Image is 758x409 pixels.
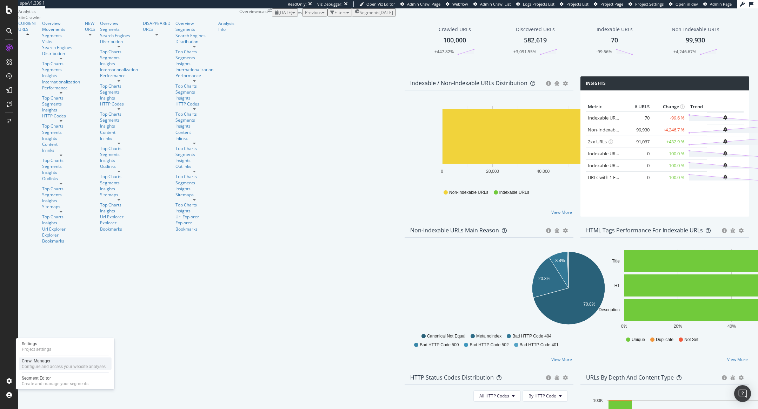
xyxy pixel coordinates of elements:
[42,95,80,101] a: Top Charts
[175,20,213,26] div: Overview
[42,129,80,135] a: Segments
[651,148,686,160] td: -100.0 %
[42,50,80,56] a: Distribution
[730,228,735,233] div: bug
[727,356,748,362] a: View More
[42,226,80,232] a: Url Explorer
[100,151,138,157] div: Segments
[42,26,80,32] div: Movements
[100,39,138,45] div: Distribution
[42,20,80,26] a: Overview
[175,33,206,39] a: Search Engines
[100,220,138,232] a: Explorer Bookmarks
[513,49,536,55] div: +3,091.55%
[42,198,80,204] a: Insights
[100,73,138,79] div: Performance
[551,209,572,215] a: View More
[18,20,37,32] a: CURRENT URLS
[42,176,80,182] div: Outlinks
[100,186,138,192] div: Insights
[473,1,511,7] a: Admin Crawl List
[100,95,138,101] a: Insights
[42,214,80,220] a: Top Charts
[479,393,509,399] span: All HTTP Codes
[723,139,727,144] div: bell-plus
[175,157,213,163] a: Insights
[100,192,138,198] div: Sitemaps
[42,163,80,169] div: Segments
[42,33,80,39] a: Segments
[42,147,80,153] a: Inlinks
[611,36,618,45] div: 70
[22,364,106,369] div: Configure and access your website analyses
[629,1,664,7] a: Project Settings
[473,390,521,402] button: All HTTP Codes
[588,127,631,133] a: Non-Indexable URLs
[586,102,623,112] th: Metric
[175,95,213,101] a: Insights
[175,39,213,45] a: Distribution
[42,192,80,198] a: Segments
[673,49,696,55] div: +4,246.67%
[19,340,112,353] a: SettingsProject settings
[739,228,744,233] div: gear
[563,375,568,380] div: gear
[175,67,213,73] div: Internationalization
[85,20,95,32] div: NEW URLS
[175,26,213,32] a: Segments
[175,73,213,79] a: Performance
[100,49,138,55] div: Top Charts
[42,135,80,141] a: Insights
[42,232,80,244] a: Explorer Bookmarks
[42,107,80,113] div: Insights
[100,111,138,117] a: Top Charts
[42,169,80,175] div: Insights
[175,129,213,135] a: Content
[100,129,138,135] a: Content
[703,1,732,7] a: Admin Page
[42,39,52,45] a: Visits
[672,26,719,33] div: Non-Indexable URLs
[175,208,213,214] div: Insights
[175,145,213,151] div: Top Charts
[298,9,302,15] span: vs
[439,26,471,33] div: Crawled URLs
[175,192,213,198] a: Sitemaps
[100,83,138,89] a: Top Charts
[42,141,80,147] a: Content
[175,89,213,95] a: Segments
[18,14,239,20] div: SiteCrawler
[100,157,138,163] a: Insights
[175,220,213,232] div: Explorer Bookmarks
[100,55,138,61] div: Segments
[42,67,80,73] a: Segments
[22,341,51,347] div: Settings
[400,1,440,7] a: Admin Crawl Page
[100,117,138,123] div: Segments
[686,102,707,112] th: Trend
[100,135,138,141] a: Inlinks
[302,8,327,16] button: Previous
[42,73,80,79] div: Insights
[22,381,88,387] div: Create and manage your segments
[42,220,80,226] a: Insights
[317,1,343,7] div: Viz Debugger:
[218,20,234,32] div: Analysis Info
[407,1,440,7] span: Admin Crawl Page
[175,135,213,141] div: Inlinks
[175,55,213,61] div: Segments
[279,9,292,15] span: 2025 Oct. 6th
[434,49,454,55] div: +447.82%
[175,202,213,208] div: Top Charts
